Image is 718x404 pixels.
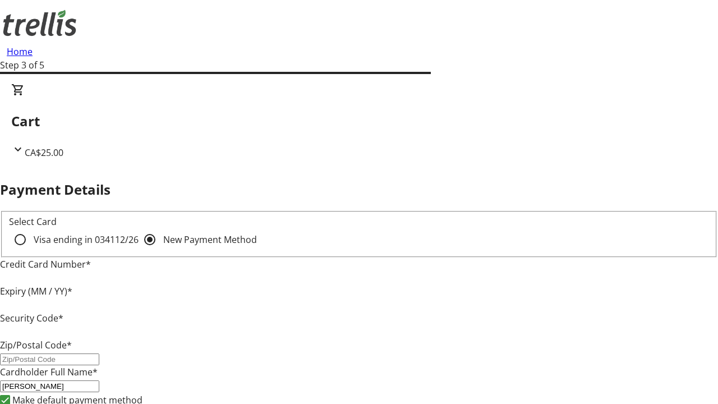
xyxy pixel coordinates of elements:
[9,215,709,228] div: Select Card
[34,233,139,246] span: Visa ending in 0341
[25,146,63,159] span: CA$25.00
[115,233,139,246] span: 12/26
[161,233,257,246] label: New Payment Method
[11,83,707,159] div: CartCA$25.00
[11,111,707,131] h2: Cart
